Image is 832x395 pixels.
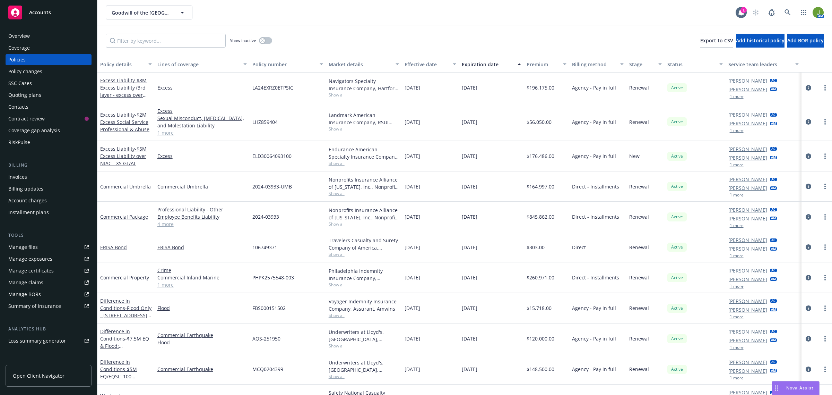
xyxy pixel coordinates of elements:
a: Excess Liability [100,111,149,133]
a: Excess Liability [100,145,147,167]
div: SSC Cases [8,78,32,89]
div: Billing updates [8,183,43,194]
a: ERISA Bond [100,244,127,251]
span: Active [670,214,684,220]
span: [DATE] [405,183,420,190]
div: Account charges [8,195,47,206]
a: Accounts [6,3,92,22]
div: Lines of coverage [157,61,239,68]
button: 1 more [730,224,744,228]
a: Manage claims [6,277,92,288]
span: $148,500.00 [527,365,554,373]
span: Agency - Pay in full [572,84,616,91]
span: Direct - Installments [572,183,619,190]
span: Open Client Navigator [13,372,64,379]
a: Start snowing [749,6,763,19]
div: Coverage [8,42,30,53]
span: Active [670,336,684,342]
span: $120,000.00 [527,335,554,342]
a: [PERSON_NAME] [728,367,767,375]
a: more [821,335,829,343]
span: $303.00 [527,244,545,251]
a: Difference in Conditions [100,297,151,326]
a: [PERSON_NAME] [728,267,767,274]
button: 1 more [730,345,744,350]
span: Active [670,366,684,372]
span: LA24EXRZ0ETPSIC [252,84,293,91]
span: Renewal [629,274,649,281]
button: Expiration date [459,56,524,73]
div: Coverage gap analysis [8,125,60,136]
span: $56,050.00 [527,118,552,126]
span: [DATE] [462,304,477,312]
span: Add BOR policy [787,37,824,44]
span: [DATE] [462,274,477,281]
button: Lines of coverage [155,56,250,73]
a: [PERSON_NAME] [728,111,767,118]
div: Landmark American Insurance Company, RSUI Group, Amwins [329,111,399,126]
span: Manage exposures [6,253,92,264]
span: Export to CSV [700,37,733,44]
span: FBS000151502 [252,304,286,312]
a: Sexual Misconduct, [MEDICAL_DATA], and Molestation Liability [157,115,247,129]
a: [PERSON_NAME] [728,145,767,153]
button: 1 more [730,376,744,380]
a: [PERSON_NAME] [728,337,767,344]
a: Coverage gap analysis [6,125,92,136]
span: MCQ0204399 [252,365,283,373]
a: more [821,84,829,92]
a: Account charges [6,195,92,206]
a: circleInformation [804,118,813,126]
button: Status [665,56,726,73]
span: [DATE] [405,213,420,220]
a: more [821,304,829,312]
a: Commercial Inland Marine [157,274,247,281]
div: Effective date [405,61,449,68]
a: [PERSON_NAME] [728,215,767,222]
button: Export to CSV [700,34,733,48]
div: Billing [6,162,92,169]
a: Coverage [6,42,92,53]
span: Show inactive [230,37,256,43]
div: Contacts [8,101,28,112]
span: Active [670,85,684,91]
a: [PERSON_NAME] [728,297,767,305]
span: Direct [572,244,586,251]
a: more [821,274,829,282]
a: ERISA Bond [157,244,247,251]
div: Invoices [8,171,27,183]
span: [DATE] [405,118,420,126]
div: Manage exposures [8,253,52,264]
a: Commercial Property [100,274,149,281]
a: Commercial Earthquake [157,331,247,339]
span: 2024-03933-UMB [252,183,292,190]
a: Manage BORs [6,289,92,300]
a: [PERSON_NAME] [728,86,767,93]
button: Effective date [402,56,459,73]
a: Excess [157,84,247,91]
div: Nonprofits Insurance Alliance of [US_STATE], Inc., Nonprofits Insurance Alliance of [US_STATE], I... [329,207,399,221]
div: Policy changes [8,66,42,77]
span: Show all [329,312,399,318]
a: [PERSON_NAME] [728,276,767,283]
span: Nova Assist [786,385,814,391]
span: [DATE] [462,213,477,220]
a: circleInformation [804,182,813,191]
span: [DATE] [462,244,477,251]
a: circleInformation [804,335,813,343]
span: Renewal [629,213,649,220]
a: Policy changes [6,66,92,77]
button: Service team leaders [726,56,802,73]
div: Nonprofits Insurance Alliance of [US_STATE], Inc., Nonprofits Insurance Alliance of [US_STATE], I... [329,176,399,191]
div: Loss summary generator [8,335,66,346]
span: 2024-03933 [252,213,279,220]
div: Summary of insurance [8,301,61,312]
a: Difference in Conditions [100,328,149,364]
a: [PERSON_NAME] [728,120,767,127]
span: [DATE] [405,244,420,251]
a: [PERSON_NAME] [728,77,767,84]
a: Manage files [6,242,92,253]
a: more [821,118,829,126]
a: [PERSON_NAME] [728,206,767,213]
a: [PERSON_NAME] [728,176,767,183]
